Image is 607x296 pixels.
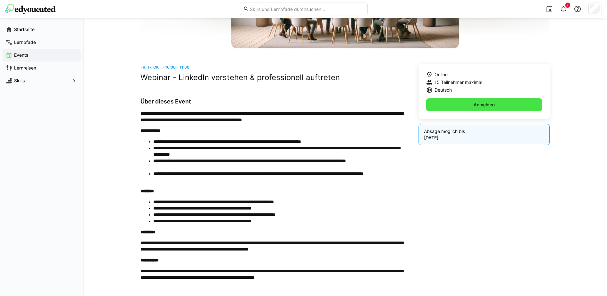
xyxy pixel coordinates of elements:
[435,79,482,86] span: 15 Teilnehmer maximal
[426,98,542,111] button: Anmelden
[140,65,189,70] span: Fr, 17. Okt. · 10:00 - 11:30
[567,3,569,7] span: 2
[473,102,496,108] span: Anmelden
[140,73,403,82] h2: Webinar - LinkedIn verstehen & professionell auftreten
[435,87,452,93] span: Deutsch
[435,71,448,78] span: Online
[424,128,545,135] p: Absage möglich bis
[424,135,545,141] p: [DATE]
[249,6,364,12] input: Skills und Lernpfade durchsuchen…
[140,98,403,105] h3: Über dieses Event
